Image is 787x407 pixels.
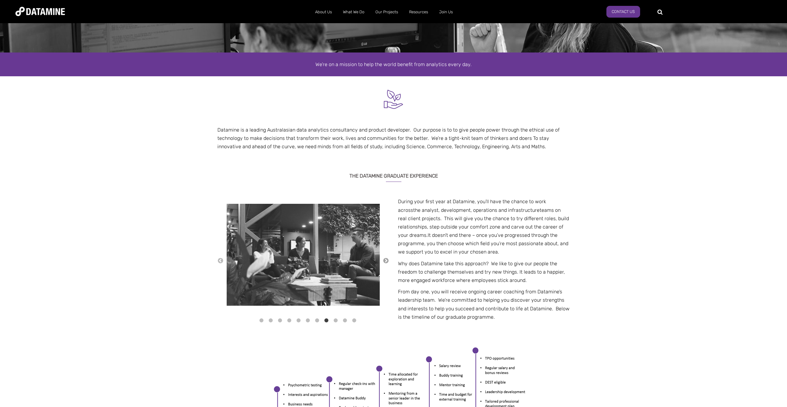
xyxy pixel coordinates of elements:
[413,207,540,213] span: the analyst, development, operations and infrastructure
[398,287,570,321] p: From day one, you will receive ongoing career coaching from Datamine’s leadership team. We’re com...
[398,232,568,255] span: It doesn’t end there – once you’ve progressed through the programme, you then choose which field ...
[267,317,274,324] button: 2
[314,317,320,324] button: 7
[227,204,380,306] img: People – 109-1
[323,317,329,324] button: 8
[217,258,224,264] button: ←
[332,317,339,324] button: 9
[398,261,565,283] span: Why does Datamine take this approach? We like to give our people the freedom to challenge themsel...
[217,60,570,69] div: We’re on a mission to help the world benefit from analytics every day.
[404,4,434,20] a: Resources
[217,165,570,182] h3: The Datamine Graduate Experience
[351,317,357,324] button: 11
[305,317,311,324] button: 6
[383,258,389,264] button: →
[310,4,337,20] a: About Us
[295,317,302,324] button: 5
[370,4,404,20] a: Our Projects
[382,88,405,111] img: Mentor
[15,7,65,16] img: Datamine
[286,317,292,324] button: 4
[434,4,458,20] a: Join Us
[217,126,570,151] p: Datamine is a leading Australasian data analytics consultancy and product developer. Our purpose ...
[337,4,370,20] a: What We Do
[606,6,640,18] a: Contact Us
[277,317,283,324] button: 3
[258,317,264,324] button: 1
[398,197,570,256] p: During your first year at Datamine, you’ll have the chance to work across teams on real client pr...
[342,317,348,324] button: 10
